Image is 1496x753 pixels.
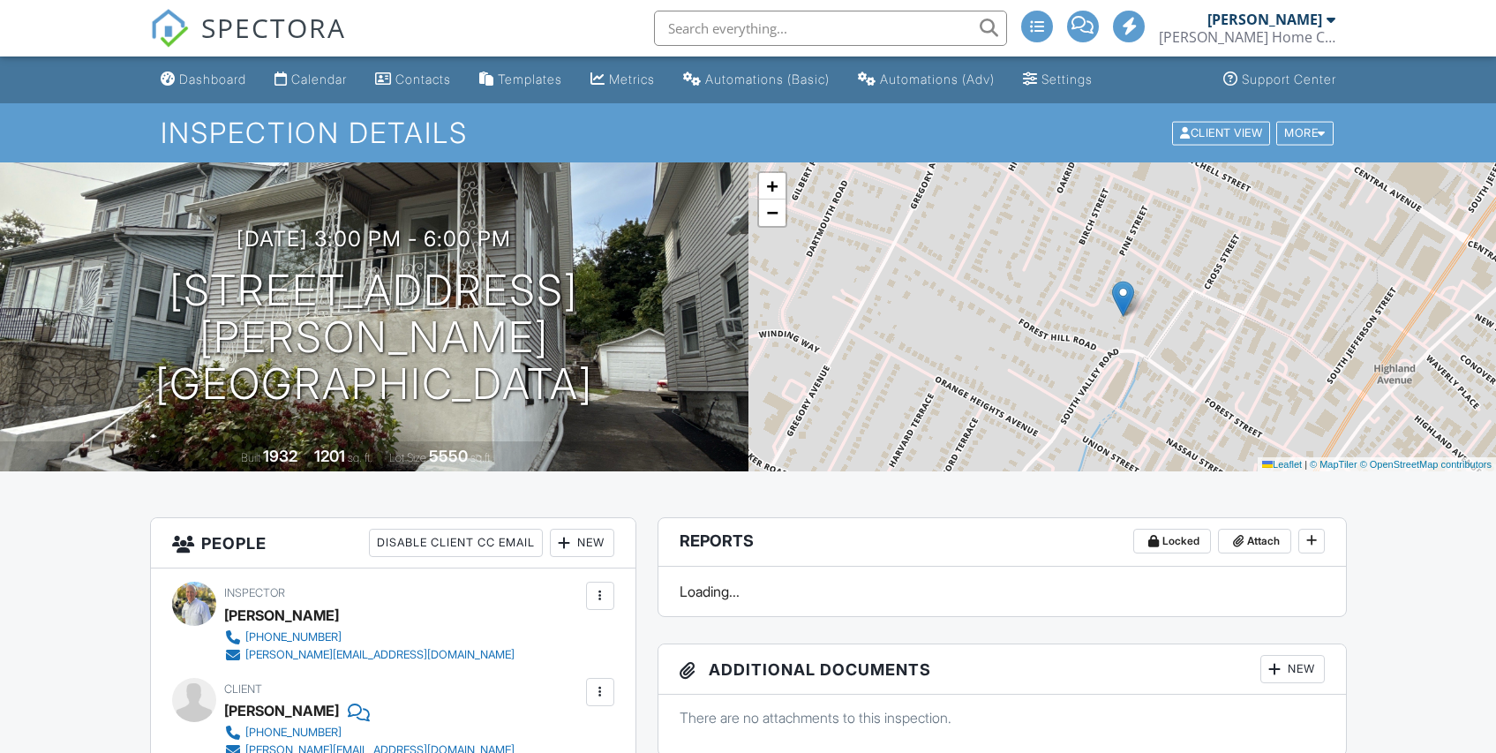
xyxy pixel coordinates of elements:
span: Built [241,451,260,464]
a: Templates [472,64,569,96]
div: Automations (Adv) [880,72,995,87]
a: Calendar [267,64,354,96]
a: Leaflet [1262,459,1302,470]
a: Metrics [583,64,662,96]
div: Dashboard [179,72,246,87]
div: Calendar [291,72,347,87]
div: Settings [1041,72,1093,87]
h3: Additional Documents [658,644,1346,695]
a: Automations (Basic) [676,64,837,96]
div: Client View [1172,121,1270,145]
a: [PERSON_NAME][EMAIL_ADDRESS][DOMAIN_NAME] [224,646,515,664]
span: + [766,175,778,197]
div: 1201 [314,447,345,465]
a: Client View [1170,125,1274,139]
span: − [766,201,778,223]
div: 5550 [429,447,468,465]
a: SPECTORA [150,24,346,61]
div: Templates [498,72,562,87]
span: Inspector [224,586,285,599]
span: SPECTORA [201,9,346,46]
span: Client [224,682,262,696]
div: 1932 [263,447,297,465]
h3: [DATE] 3:00 pm - 6:00 pm [237,227,511,251]
div: [PHONE_NUMBER] [245,630,342,644]
div: Metrics [609,72,655,87]
a: Automations (Advanced) [851,64,1002,96]
div: Automations (Basic) [705,72,830,87]
a: Settings [1016,64,1100,96]
a: © MapTiler [1310,459,1357,470]
div: Contacts [395,72,451,87]
div: [PERSON_NAME] [224,602,339,629]
a: Contacts [368,64,458,96]
span: sq. ft. [348,451,372,464]
a: Zoom out [759,200,786,226]
span: | [1304,459,1307,470]
div: [PHONE_NUMBER] [245,726,342,740]
div: Disable Client CC Email [369,529,543,557]
h1: [STREET_ADDRESS][PERSON_NAME] [GEOGRAPHIC_DATA] [28,267,720,407]
h1: Inspection Details [161,117,1334,148]
span: Lot Size [389,451,426,464]
div: New [1260,655,1325,683]
div: [PERSON_NAME][EMAIL_ADDRESS][DOMAIN_NAME] [245,648,515,662]
span: sq.ft. [470,451,492,464]
div: More [1276,121,1334,145]
a: [PHONE_NUMBER] [224,629,515,646]
img: The Best Home Inspection Software - Spectora [150,9,189,48]
a: Zoom in [759,173,786,200]
input: Search everything... [654,11,1007,46]
div: [PERSON_NAME] [1207,11,1322,28]
a: [PHONE_NUMBER] [224,724,515,742]
div: New [550,529,614,557]
a: Support Center [1216,64,1343,96]
a: Dashboard [154,64,253,96]
p: There are no attachments to this inspection. [680,708,1325,727]
a: © OpenStreetMap contributors [1360,459,1492,470]
img: Marker [1112,281,1134,317]
h3: People [151,518,635,569]
div: Support Center [1242,72,1336,87]
div: [PERSON_NAME] [224,697,339,724]
div: Merson Home Consulting [1159,28,1335,46]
